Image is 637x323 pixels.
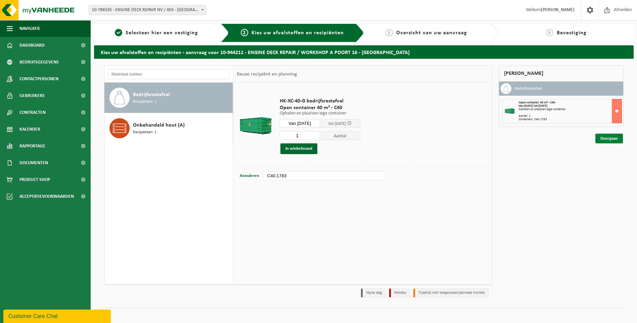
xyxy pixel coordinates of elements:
span: Dashboard [19,37,45,54]
span: Bevestiging [557,30,587,36]
button: Onbehandeld hout (A) Recipiënten: 1 [104,113,233,143]
span: HK-XC-40-G bedrijfsrestafval [280,98,360,104]
li: Vaste dag [361,288,386,297]
span: Kalender [19,121,40,138]
span: Bedrijfsrestafval [133,91,170,99]
div: Ophalen en plaatsen lege container [518,108,622,111]
strong: [PERSON_NAME] [541,7,575,12]
a: 1Selecteer hier een vestiging [97,29,216,37]
span: Acceptatievoorwaarden [19,188,74,205]
span: Aantal [320,131,360,140]
div: Containers: C40.1783 [518,118,622,121]
button: Bedrijfsrestafval Recipiënten: 1 [104,83,233,113]
a: Doorgaan [595,134,623,143]
span: tot [DATE] [328,122,346,126]
span: Onbehandeld hout (A) [133,121,185,129]
span: Recipiënten: 1 [133,129,156,136]
span: Annuleren [240,174,259,178]
li: Tijdelijk niet toegestaan/période limitée [413,288,489,297]
button: Annuleren [239,171,260,181]
input: Materiaal zoeken [108,69,230,79]
h3: Bedrijfsrestafval [515,83,542,94]
span: Open container 40 m³ - C40 [280,104,360,111]
span: Recipiënten: 1 [133,99,156,105]
span: Overzicht van uw aanvraag [396,30,467,36]
span: 4 [546,29,553,36]
h2: Kies uw afvalstoffen en recipiënten - aanvraag voor 10-944211 - ENGINE DECK REPAIR / WORKSHOP A P... [94,45,634,58]
span: Selecteer hier een vestiging [126,30,198,36]
span: Kies uw afvalstoffen en recipiënten [252,30,344,36]
span: Documenten [19,154,48,171]
span: Product Shop [19,171,50,188]
p: Ophalen en plaatsen lege container [280,111,360,116]
span: Open container 40 m³ - C40 [518,101,555,104]
span: Rapportage [19,138,45,154]
div: Keuze recipiënt en planning [233,66,301,83]
strong: Van [DATE] tot [DATE] [518,104,547,108]
button: In winkelmand [280,143,317,154]
input: Selecteer datum [280,119,320,128]
span: 10-786535 - ENGINE DECK REPAIR NV / 403 - ANTWERPEN [89,5,206,15]
span: 2 [241,29,248,36]
li: Holiday [389,288,410,297]
div: [PERSON_NAME] [499,65,624,82]
span: Gebruikers [19,87,45,104]
span: Navigatie [19,20,40,37]
iframe: chat widget [3,308,112,323]
span: Contracten [19,104,46,121]
input: bv. C10-005 [263,171,385,180]
span: Bedrijfsgegevens [19,54,59,71]
div: Aantal: 1 [518,114,622,118]
span: Contactpersonen [19,71,58,87]
span: 1 [115,29,122,36]
span: 3 [385,29,393,36]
